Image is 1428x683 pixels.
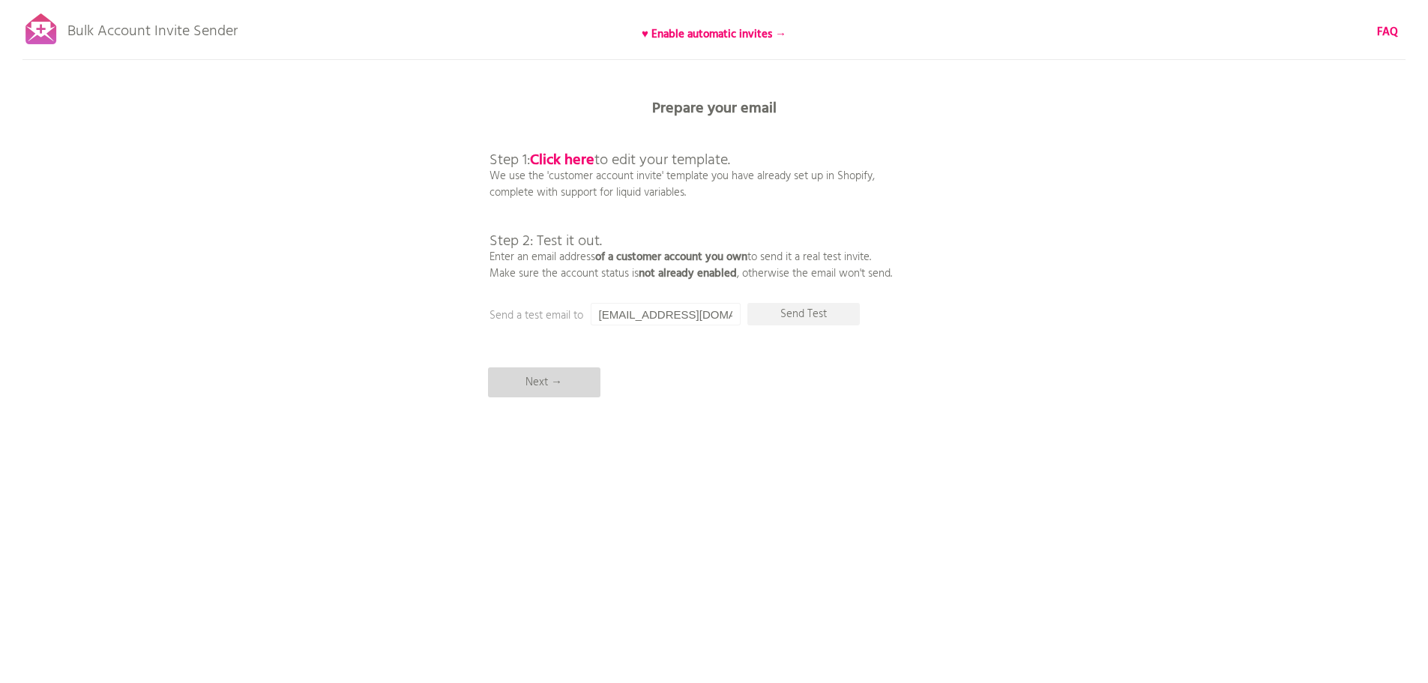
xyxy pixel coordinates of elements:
[747,303,860,325] p: Send Test
[1377,24,1398,40] a: FAQ
[489,120,892,282] p: We use the 'customer account invite' template you have already set up in Shopify, complete with s...
[488,367,600,397] p: Next →
[530,148,594,172] a: Click here
[489,229,602,253] span: Step 2: Test it out.
[67,9,238,46] p: Bulk Account Invite Sender
[642,25,786,43] b: ♥ Enable automatic invites →
[489,307,789,324] p: Send a test email to
[489,148,730,172] span: Step 1: to edit your template.
[1377,23,1398,41] b: FAQ
[652,97,777,121] b: Prepare your email
[595,248,747,266] b: of a customer account you own
[639,265,737,283] b: not already enabled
